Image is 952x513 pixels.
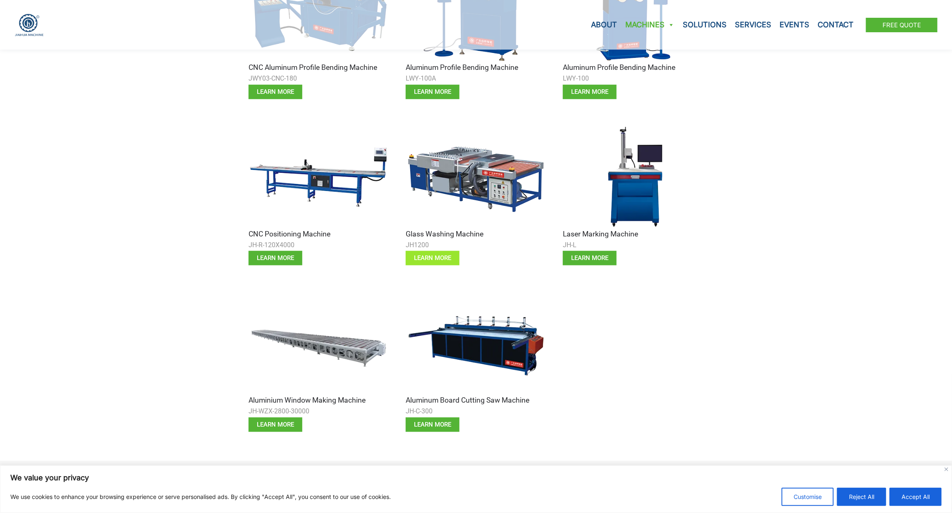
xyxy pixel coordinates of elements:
button: Customise [782,488,834,506]
img: Aluminum Auxiliary Machine 8 [406,290,546,396]
a: learn more [249,418,302,432]
a: learn more [563,85,617,99]
p: We value your privacy [10,473,942,483]
div: JH-WZX-2800-30000 [249,405,389,418]
h2: Glass Washing Machine [406,229,546,239]
h3: Aluminum Board Cutting Saw Machine [406,396,546,405]
img: Aluminum Auxiliary Machine 4 [249,124,389,229]
a: learn more [406,85,459,99]
span: learn more [257,422,294,428]
button: Accept All [890,488,942,506]
img: Aluminum Auxiliary Machine 6 [563,124,703,229]
div: LWY-100A [406,72,546,85]
div: JH1200 [406,239,546,251]
img: Aluminum Auxiliary Machine 7 [249,290,389,396]
h3: Aluminum Profile Bending Machine [563,63,703,72]
span: learn more [414,255,451,261]
a: Free Quote [866,18,938,32]
h3: Aluminum Profile Bending Machine [406,63,546,72]
div: JWY03-CNC-180 [249,72,389,85]
span: learn more [257,89,294,95]
img: Close [945,468,948,471]
div: JH-C-300 [406,405,546,418]
p: We use cookies to enhance your browsing experience or serve personalised ads. By clicking "Accept... [10,492,391,502]
h2: CNC Positioning Machine [249,229,389,239]
span: learn more [257,255,294,261]
button: Reject All [837,488,886,506]
span: learn more [414,422,451,428]
div: JH-R-120X4000 [249,239,389,251]
a: learn more [563,251,617,265]
a: learn more [406,418,459,432]
div: LWY-100 [563,72,703,85]
a: learn more [406,251,459,265]
span: learn more [571,89,608,95]
img: JH Aluminium Window & Door Processing Machines [14,14,44,36]
img: Aluminum Auxiliary Machine 5 [406,124,546,229]
h2: Laser Marking Machine [563,229,703,239]
a: learn more [249,85,302,99]
h3: Aluminium Window Making Machine [249,396,389,405]
span: learn more [571,255,608,261]
h3: CNC aluminum profile Bending Machine [249,63,389,72]
span: learn more [414,89,451,95]
a: learn more [249,251,302,265]
div: JH-L [563,239,703,251]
